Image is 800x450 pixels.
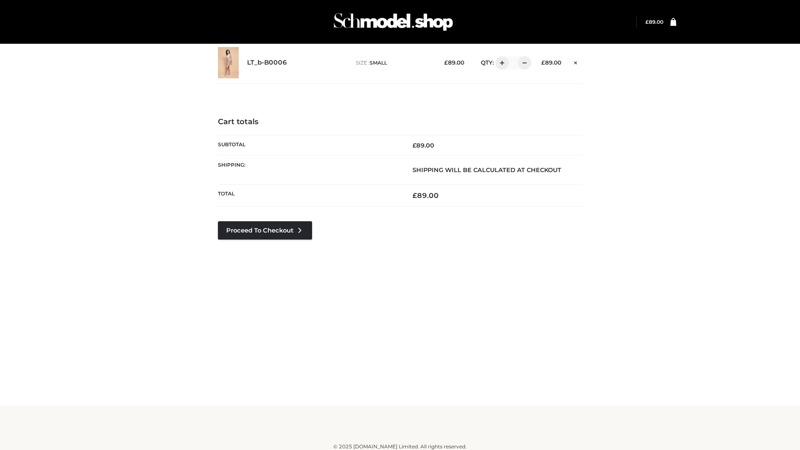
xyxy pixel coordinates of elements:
[356,59,431,67] p: size :
[541,59,561,66] bdi: 89.00
[472,56,528,70] div: QTY:
[412,142,434,149] bdi: 89.00
[370,60,387,66] span: SMALL
[444,59,448,66] span: £
[218,47,239,78] img: LT_b-B0006 - SMALL
[645,19,649,25] span: £
[412,142,416,149] span: £
[412,191,417,200] span: £
[218,155,400,184] th: Shipping:
[570,56,582,67] a: Remove this item
[412,191,439,200] bdi: 89.00
[645,19,663,25] a: £89.00
[218,185,400,207] th: Total
[412,166,561,174] strong: Shipping will be calculated at checkout
[247,59,287,67] a: LT_b-B0006
[444,59,464,66] bdi: 89.00
[331,5,456,38] img: Schmodel Admin 964
[218,221,312,240] a: Proceed to Checkout
[218,135,400,155] th: Subtotal
[645,19,663,25] bdi: 89.00
[218,117,582,127] h4: Cart totals
[541,59,545,66] span: £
